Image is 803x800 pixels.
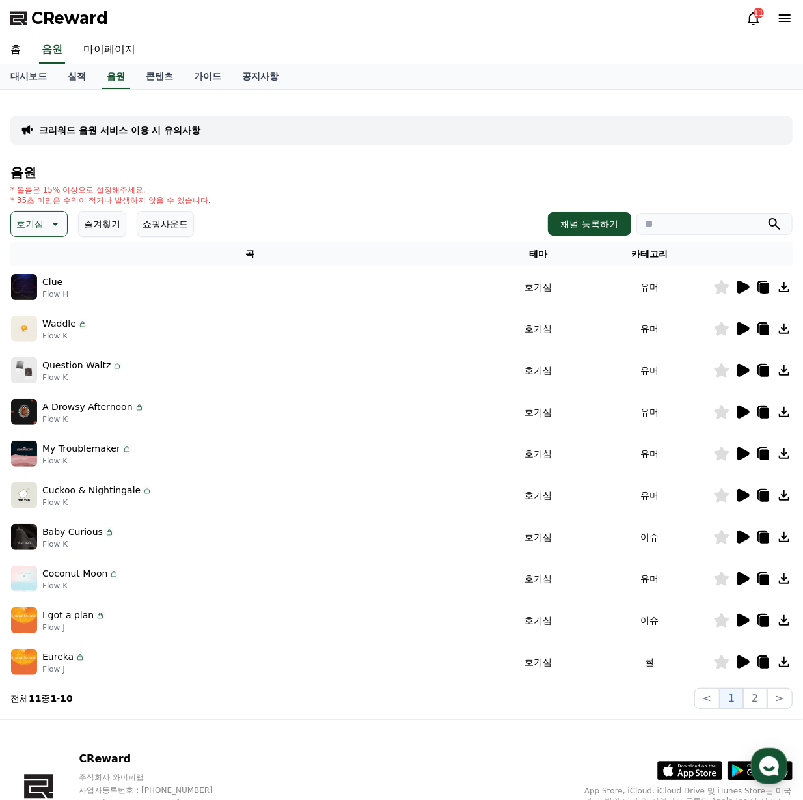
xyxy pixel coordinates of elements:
p: Flow K [42,581,119,591]
button: 채널 등록하기 [548,212,631,236]
td: 호기심 [490,350,586,391]
a: 음원 [39,36,65,64]
a: 콘텐츠 [135,64,184,89]
p: * 35초 미만은 수익이 적거나 발생하지 않을 수 있습니다. [10,195,211,206]
td: 호기심 [490,266,586,308]
td: 호기심 [490,308,586,350]
a: 설정 [168,413,250,445]
p: Eureka [42,650,74,664]
span: CReward [31,8,108,29]
img: music [11,649,37,675]
td: 썰 [586,641,713,683]
a: 홈 [4,413,86,445]
p: 호기심 [16,215,44,233]
button: 1 [720,688,743,709]
a: 크리워드 음원 서비스 이용 시 유의사항 [39,124,200,137]
p: Flow J [42,664,85,674]
h4: 음원 [10,165,793,180]
td: 유머 [586,266,713,308]
p: Clue [42,275,62,289]
p: Flow K [42,331,88,341]
a: 가이드 [184,64,232,89]
p: * 볼륨은 15% 이상으로 설정해주세요. [10,185,211,195]
td: 호기심 [490,516,586,558]
p: Flow K [42,372,122,383]
button: 즐겨찾기 [78,211,126,237]
a: 대화 [86,413,168,445]
td: 유머 [586,308,713,350]
a: 음원 [102,64,130,89]
td: 호기심 [490,600,586,641]
p: Coconut Moon [42,567,107,581]
p: Flow H [42,289,68,299]
a: 11 [746,10,761,26]
th: 곡 [10,242,490,266]
button: 쇼핑사운드 [137,211,194,237]
img: music [11,316,37,342]
img: music [11,399,37,425]
div: 11 [754,8,764,18]
span: 설정 [201,432,217,443]
p: CReward [79,751,238,767]
p: Waddle [42,317,76,331]
p: Flow J [42,622,105,633]
strong: 1 [50,693,57,704]
p: Flow K [42,414,144,424]
button: < [694,688,720,709]
p: Flow K [42,539,115,549]
p: A Drowsy Afternoon [42,400,133,414]
th: 테마 [490,242,586,266]
p: Cuckoo & Nightingale [42,484,141,497]
span: 대화 [119,433,135,443]
span: 홈 [41,432,49,443]
td: 유머 [586,433,713,475]
td: 호기심 [490,391,586,433]
p: Flow K [42,497,152,508]
a: CReward [10,8,108,29]
button: > [767,688,793,709]
td: 유머 [586,558,713,600]
td: 호기심 [490,558,586,600]
td: 호기심 [490,641,586,683]
button: 2 [743,688,767,709]
th: 카테고리 [586,242,713,266]
p: Question Waltz [42,359,111,372]
td: 이슈 [586,600,713,641]
p: Flow K [42,456,132,466]
p: My Troublemaker [42,442,120,456]
td: 호기심 [490,433,586,475]
p: 사업자등록번호 : [PHONE_NUMBER] [79,785,238,795]
img: music [11,607,37,633]
p: Baby Curious [42,525,103,539]
a: 마이페이지 [73,36,146,64]
img: music [11,441,37,467]
img: music [11,482,37,508]
strong: 10 [60,693,72,704]
strong: 11 [29,693,41,704]
a: 공지사항 [232,64,289,89]
p: 주식회사 와이피랩 [79,772,238,782]
img: music [11,566,37,592]
img: music [11,357,37,383]
td: 호기심 [490,475,586,516]
p: I got a plan [42,609,94,622]
td: 유머 [586,350,713,391]
td: 이슈 [586,516,713,558]
td: 유머 [586,391,713,433]
td: 유머 [586,475,713,516]
button: 호기심 [10,211,68,237]
a: 실적 [57,64,96,89]
p: 전체 중 - [10,692,73,705]
img: music [11,524,37,550]
img: music [11,274,37,300]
